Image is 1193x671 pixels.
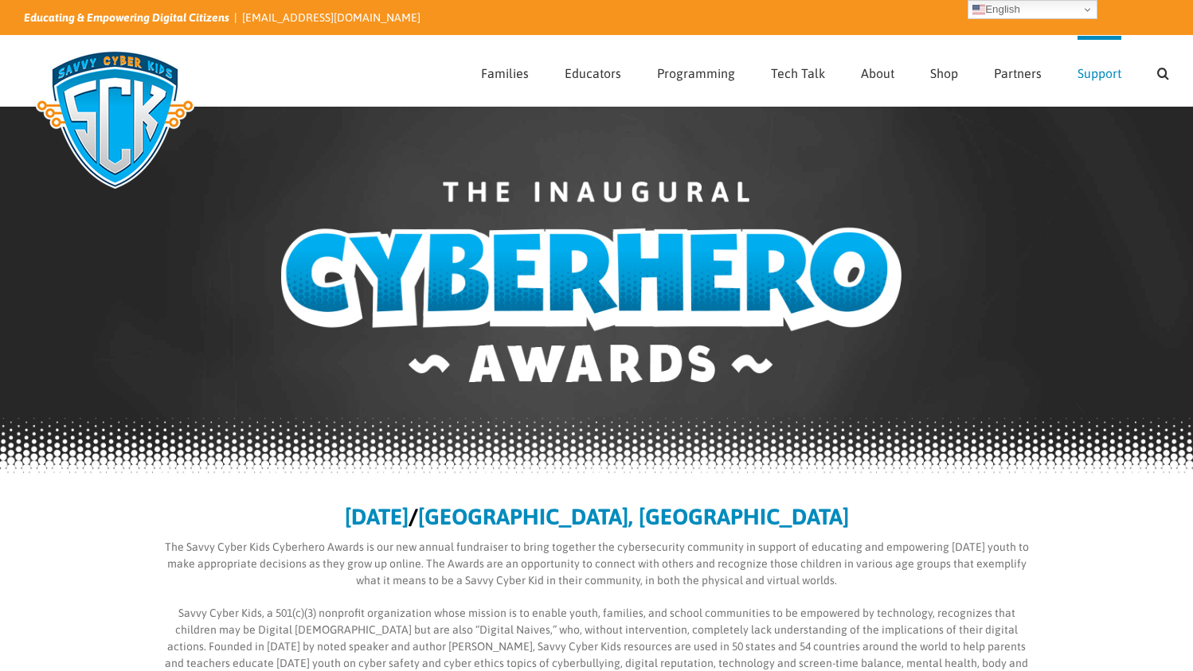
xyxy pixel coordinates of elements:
a: Search [1157,36,1169,106]
p: The Savvy Cyber Kids Cyberhero Awards is our new annual fundraiser to bring together the cybersec... [158,539,1035,589]
span: Families [481,67,529,80]
span: Tech Talk [771,67,825,80]
img: en [972,3,985,16]
span: Programming [657,67,735,80]
img: Savvy Cyber Kids Logo [24,40,206,199]
a: Families [481,36,529,106]
b: [DATE] [345,504,409,529]
span: Partners [994,67,1042,80]
span: About [861,67,894,80]
a: [EMAIL_ADDRESS][DOMAIN_NAME] [242,11,420,24]
span: Educators [565,67,621,80]
a: About [861,36,894,106]
a: Educators [565,36,621,106]
a: Support [1078,36,1121,106]
a: Shop [930,36,958,106]
b: / [409,504,418,529]
b: [GEOGRAPHIC_DATA], [GEOGRAPHIC_DATA] [418,504,849,529]
span: Shop [930,67,958,80]
nav: Main Menu [481,36,1169,106]
a: Programming [657,36,735,106]
span: Support [1078,67,1121,80]
a: Tech Talk [771,36,825,106]
i: Educating & Empowering Digital Citizens [24,11,229,24]
a: Partners [994,36,1042,106]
